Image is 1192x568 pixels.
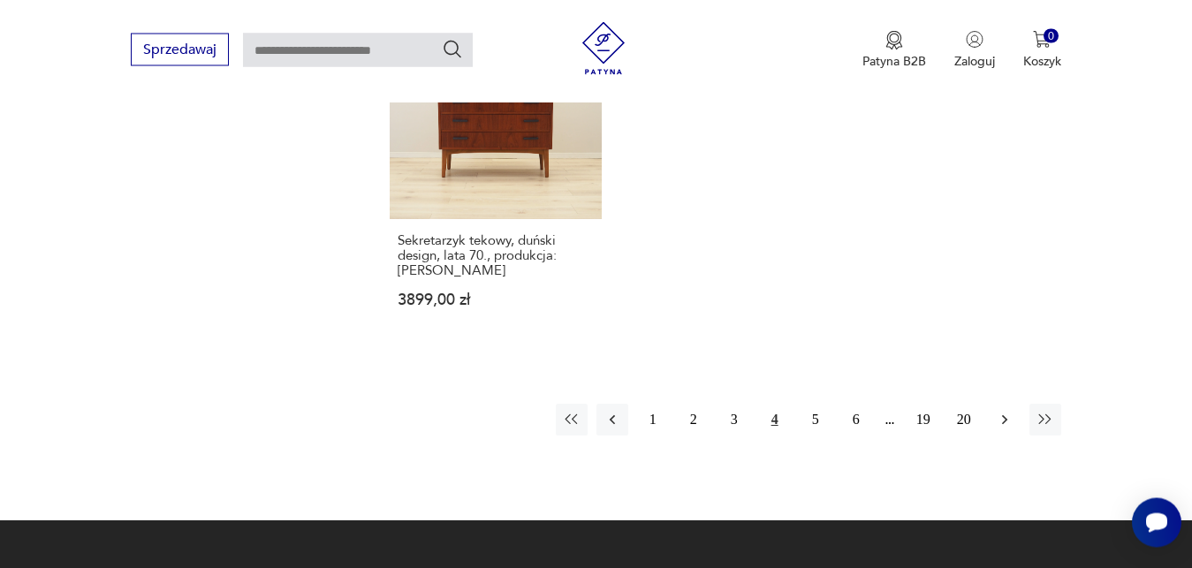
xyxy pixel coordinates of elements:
[800,404,831,435] button: 5
[840,404,872,435] button: 6
[759,404,791,435] button: 4
[954,52,995,69] p: Zaloguj
[398,292,594,307] p: 3899,00 zł
[131,44,229,57] a: Sprzedawaj
[131,33,229,65] button: Sprzedawaj
[390,7,602,342] a: Sekretarzyk tekowy, duński design, lata 70., produkcja: DaniaSekretarzyk tekowy, duński design, l...
[907,404,939,435] button: 19
[398,233,594,278] h3: Sekretarzyk tekowy, duński design, lata 70., produkcja: [PERSON_NAME]
[1023,30,1061,69] button: 0Koszyk
[637,404,669,435] button: 1
[966,30,983,48] img: Ikonka użytkownika
[1023,52,1061,69] p: Koszyk
[1132,497,1181,547] iframe: Smartsupp widget button
[948,404,980,435] button: 20
[678,404,710,435] button: 2
[885,30,903,49] img: Ikona medalu
[862,30,926,69] a: Ikona medaluPatyna B2B
[577,21,630,74] img: Patyna - sklep z meblami i dekoracjami vintage
[442,38,463,59] button: Szukaj
[1033,30,1051,48] img: Ikona koszyka
[862,52,926,69] p: Patyna B2B
[1044,28,1059,43] div: 0
[862,30,926,69] button: Patyna B2B
[718,404,750,435] button: 3
[954,30,995,69] button: Zaloguj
